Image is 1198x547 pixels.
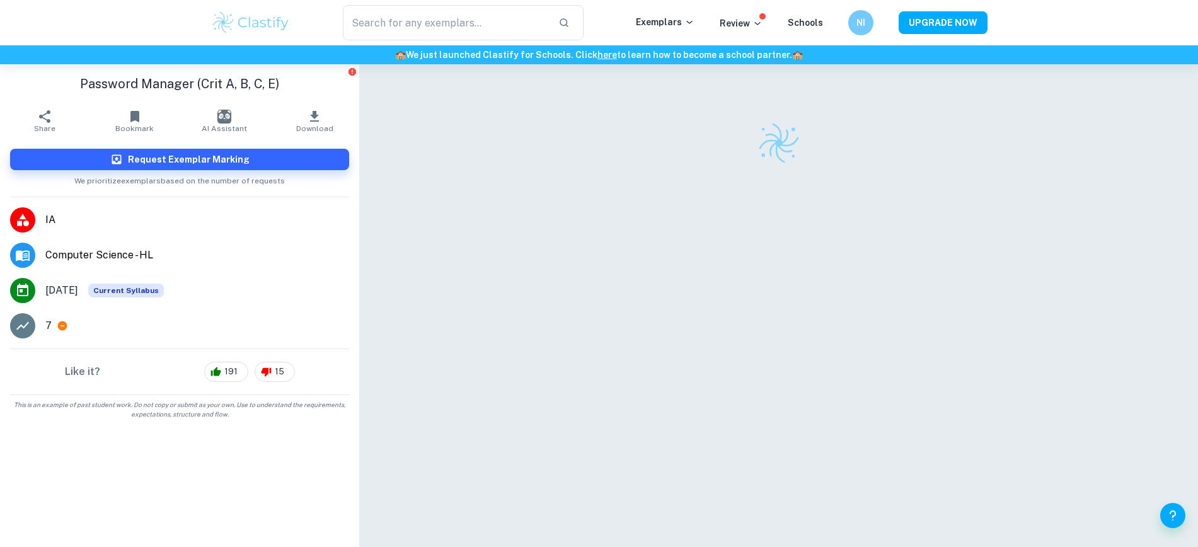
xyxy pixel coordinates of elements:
[88,284,164,297] span: Current Syllabus
[45,318,52,333] p: 7
[45,248,349,263] span: Computer Science - HL
[180,103,270,139] button: AI Assistant
[270,103,360,139] button: Download
[757,121,801,165] img: Clastify logo
[597,50,617,60] a: here
[268,366,291,378] span: 15
[3,48,1195,62] h6: We just launched Clastify for Schools. Click to learn how to become a school partner.
[1160,503,1185,528] button: Help and Feedback
[128,153,250,166] h6: Request Exemplar Marking
[848,10,873,35] button: NI
[74,170,285,187] span: We prioritize exemplars based on the number of requests
[788,18,823,28] a: Schools
[853,16,868,30] h6: NI
[899,11,988,34] button: UPGRADE NOW
[5,400,354,419] span: This is an example of past student work. Do not copy or submit as your own. Use to understand the...
[10,74,349,93] h1: Password Manager (Crit A, B, C, E)
[115,124,154,133] span: Bookmark
[296,124,333,133] span: Download
[792,50,803,60] span: 🏫
[636,15,694,29] p: Exemplars
[395,50,406,60] span: 🏫
[45,283,78,298] span: [DATE]
[10,149,349,170] button: Request Exemplar Marking
[255,362,295,382] div: 15
[347,67,357,76] button: Report issue
[204,362,248,382] div: 191
[88,284,164,297] div: This exemplar is based on the current syllabus. Feel free to refer to it for inspiration/ideas wh...
[65,364,100,379] h6: Like it?
[34,124,55,133] span: Share
[343,5,549,40] input: Search for any exemplars...
[217,110,231,124] img: AI Assistant
[217,366,245,378] span: 191
[90,103,180,139] button: Bookmark
[720,16,763,30] p: Review
[45,212,349,227] span: IA
[202,124,247,133] span: AI Assistant
[211,10,291,35] img: Clastify logo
